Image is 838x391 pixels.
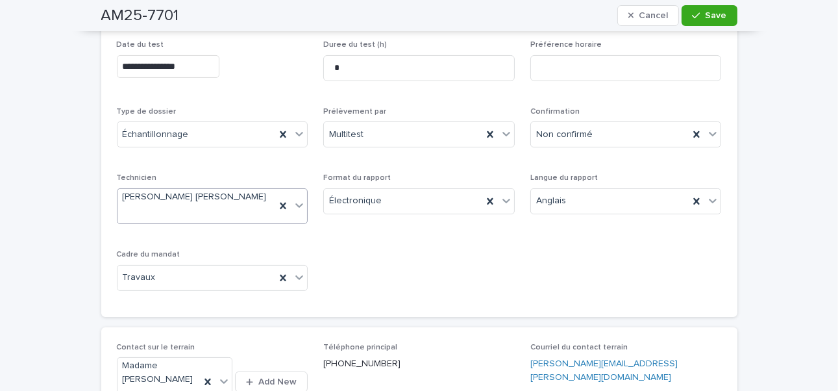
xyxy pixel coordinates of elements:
[258,377,297,386] span: Add New
[530,359,678,382] a: [PERSON_NAME][EMAIL_ADDRESS][PERSON_NAME][DOMAIN_NAME]
[101,6,179,25] h2: AM25-7701
[117,251,180,259] span: Cadre du mandat
[323,174,391,182] span: Format du rapport
[530,41,602,49] span: Préférence horaire
[329,128,364,142] span: Multitest
[123,190,267,204] span: [PERSON_NAME] [PERSON_NAME]
[123,359,195,386] span: Madame [PERSON_NAME]
[123,128,189,142] span: Échantillonnage
[123,271,156,284] span: Travaux
[329,194,382,208] span: Électronique
[530,174,598,182] span: Langue du rapport
[706,11,727,20] span: Save
[117,174,157,182] span: Technicien
[117,344,195,351] span: Contact sur le terrain
[530,344,628,351] span: Courriel du contact terrain
[617,5,680,26] button: Cancel
[682,5,737,26] button: Save
[323,108,386,116] span: Prélèvement par
[117,108,177,116] span: Type de dossier
[323,41,387,49] span: Duree du test (h)
[323,344,397,351] span: Téléphone principal
[530,108,580,116] span: Confirmation
[323,357,515,371] p: [PHONE_NUMBER]
[639,11,668,20] span: Cancel
[536,194,566,208] span: Anglais
[536,128,593,142] span: Non confirmé
[117,41,164,49] span: Date du test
